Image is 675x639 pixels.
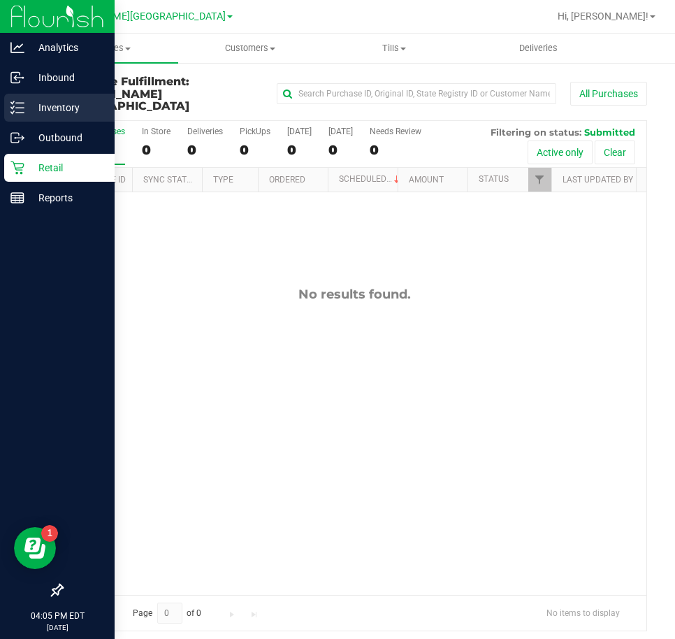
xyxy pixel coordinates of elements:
[143,175,197,185] a: Sync Status
[187,142,223,158] div: 0
[6,622,108,633] p: [DATE]
[24,159,108,176] p: Retail
[6,610,108,622] p: 04:05 PM EDT
[24,99,108,116] p: Inventory
[570,82,647,106] button: All Purchases
[558,10,648,22] span: Hi, [PERSON_NAME]!
[595,141,635,164] button: Clear
[287,127,312,136] div: [DATE]
[240,127,270,136] div: PickUps
[339,174,402,184] a: Scheduled
[53,10,226,22] span: [PERSON_NAME][GEOGRAPHIC_DATA]
[328,127,353,136] div: [DATE]
[491,127,581,138] span: Filtering on status:
[41,525,58,542] iframe: Resource center unread badge
[14,527,56,569] iframe: Resource center
[528,141,593,164] button: Active only
[10,41,24,55] inline-svg: Analytics
[10,101,24,115] inline-svg: Inventory
[322,34,467,63] a: Tills
[562,175,633,185] a: Last Updated By
[142,142,170,158] div: 0
[500,42,576,55] span: Deliveries
[24,129,108,146] p: Outbound
[467,34,611,63] a: Deliveries
[187,127,223,136] div: Deliveries
[584,127,635,138] span: Submitted
[277,83,556,104] input: Search Purchase ID, Original ID, State Registry ID or Customer Name...
[479,174,509,184] a: Status
[213,175,233,185] a: Type
[62,287,646,302] div: No results found.
[10,161,24,175] inline-svg: Retail
[370,142,421,158] div: 0
[61,76,256,113] h3: Purchase Fulfillment:
[179,42,322,55] span: Customers
[528,168,551,192] a: Filter
[24,39,108,56] p: Analytics
[142,127,170,136] div: In Store
[24,69,108,86] p: Inbound
[409,175,444,185] a: Amount
[328,142,353,158] div: 0
[24,189,108,206] p: Reports
[269,175,305,185] a: Ordered
[323,42,466,55] span: Tills
[121,603,213,624] span: Page of 0
[535,603,631,624] span: No items to display
[10,71,24,85] inline-svg: Inbound
[178,34,323,63] a: Customers
[370,127,421,136] div: Needs Review
[10,191,24,205] inline-svg: Reports
[10,131,24,145] inline-svg: Outbound
[240,142,270,158] div: 0
[287,142,312,158] div: 0
[61,87,189,113] span: [PERSON_NAME][GEOGRAPHIC_DATA]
